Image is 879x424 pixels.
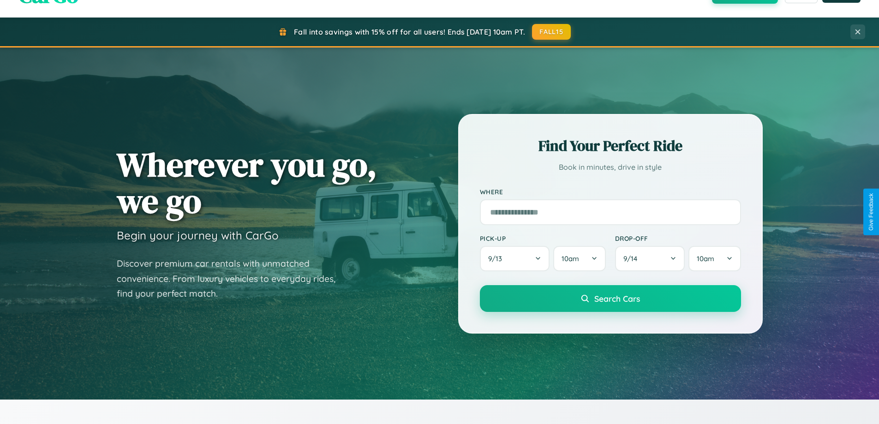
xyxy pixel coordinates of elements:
button: 9/14 [615,246,685,271]
h2: Find Your Perfect Ride [480,136,741,156]
label: Pick-up [480,234,606,242]
span: 10am [562,254,579,263]
span: Search Cars [594,293,640,304]
p: Book in minutes, drive in style [480,161,741,174]
h3: Begin your journey with CarGo [117,228,279,242]
label: Drop-off [615,234,741,242]
button: Search Cars [480,285,741,312]
h1: Wherever you go, we go [117,146,377,219]
span: 10am [697,254,714,263]
span: Fall into savings with 15% off for all users! Ends [DATE] 10am PT. [294,27,525,36]
button: 10am [688,246,741,271]
span: 9 / 14 [623,254,642,263]
button: FALL15 [532,24,571,40]
button: 10am [553,246,605,271]
p: Discover premium car rentals with unmatched convenience. From luxury vehicles to everyday rides, ... [117,256,347,301]
div: Give Feedback [868,193,874,231]
label: Where [480,188,741,196]
span: 9 / 13 [488,254,507,263]
button: 9/13 [480,246,550,271]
